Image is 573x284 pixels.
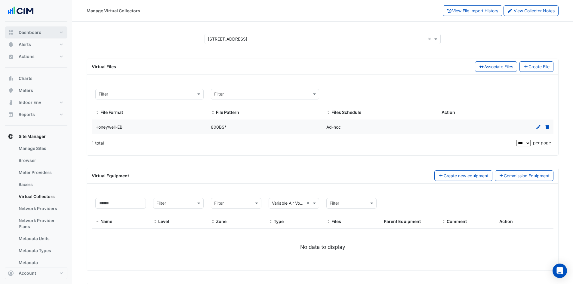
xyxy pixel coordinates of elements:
[211,219,215,224] span: Zone
[331,219,341,224] span: Files
[269,219,273,224] span: Type
[495,170,554,181] button: Commission Equipment
[87,8,140,14] div: Manage Virtual Collectors
[7,5,34,17] img: Company Logo
[88,63,469,70] div: Virtual Files
[216,110,239,115] span: File Pattern
[5,50,67,63] button: Actions
[499,219,513,224] span: Action
[545,124,550,130] a: Delete
[14,191,67,203] a: Virtual Collectors
[447,219,467,224] span: Comment
[5,84,67,96] button: Meters
[19,133,46,139] span: Site Manager
[8,29,14,35] app-icon: Dashboard
[5,96,67,108] button: Indoor Env
[428,36,433,42] span: Clear
[442,110,455,115] span: Action
[14,142,67,154] a: Manage Sites
[8,41,14,47] app-icon: Alerts
[19,75,32,81] span: Charts
[14,179,67,191] a: Bacers
[19,99,41,105] span: Indoor Env
[207,124,323,131] div: 800BS*
[19,270,36,276] span: Account
[95,110,100,115] span: File Format
[306,200,311,207] span: Clear
[443,5,502,16] button: View File Import History
[5,26,67,38] button: Dashboard
[19,41,31,47] span: Alerts
[19,87,33,93] span: Meters
[384,219,421,224] span: Parent Equipment
[475,61,517,72] button: Associate Files
[211,110,215,115] span: File Pattern
[442,219,446,224] span: Comment
[14,233,67,245] a: Metadata Units
[8,99,14,105] app-icon: Indoor Env
[100,219,112,224] span: Name
[153,219,157,224] span: Level
[8,111,14,118] app-icon: Reports
[95,124,124,130] span: Honeywell-EBI
[5,38,67,50] button: Alerts
[8,133,14,139] app-icon: Site Manager
[95,219,100,224] span: Name
[14,166,67,179] a: Meter Providers
[14,257,67,269] a: Metadata
[100,110,123,115] span: File Format
[5,130,67,142] button: Site Manager
[92,136,515,151] div: 1 total
[504,5,559,16] button: View Collector Notes
[533,140,551,145] span: per page
[92,243,553,251] div: No data to display
[326,219,331,224] span: Files
[19,111,35,118] span: Reports
[331,110,361,115] span: Files Schedule
[553,264,567,278] div: Open Intercom Messenger
[8,75,14,81] app-icon: Charts
[14,154,67,166] a: Browser
[88,173,431,179] div: Virtual Equipment
[14,203,67,215] a: Network Providers
[19,29,42,35] span: Dashboard
[323,124,438,131] div: Ad-hoc
[519,61,554,72] button: Create File
[326,110,331,115] span: Files Schedule
[19,53,35,60] span: Actions
[14,215,67,233] a: Network Provider Plans
[8,87,14,93] app-icon: Meters
[216,219,226,224] span: Zone
[158,219,169,224] span: Level
[434,170,492,181] button: Create new equipment
[14,245,67,257] a: Metadata Types
[514,8,555,13] span: View Collector Notes
[274,219,284,224] span: Type
[8,53,14,60] app-icon: Actions
[536,124,541,130] a: Edit
[5,267,67,279] button: Account
[5,72,67,84] button: Charts
[5,108,67,121] button: Reports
